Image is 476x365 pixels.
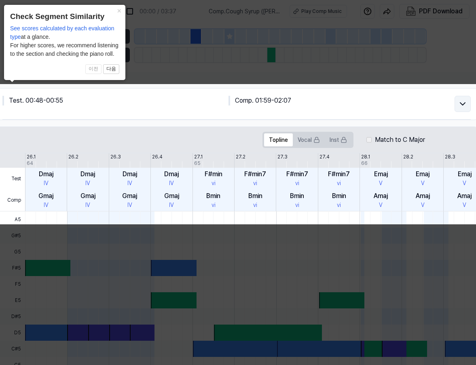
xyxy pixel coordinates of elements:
button: Close [112,5,125,16]
div: Test . 00:48 - 00:55 [2,96,228,105]
div: Comp . [228,96,455,105]
button: 다음 [103,64,119,74]
div: at a glance. For higher scores, we recommend listening to the section and checking the piano roll. [10,24,119,58]
span: 01:59 - 02:07 [255,97,291,104]
header: Check Segment Similarity [10,11,119,23]
span: See scores calculated by each evaluation type [10,25,114,40]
